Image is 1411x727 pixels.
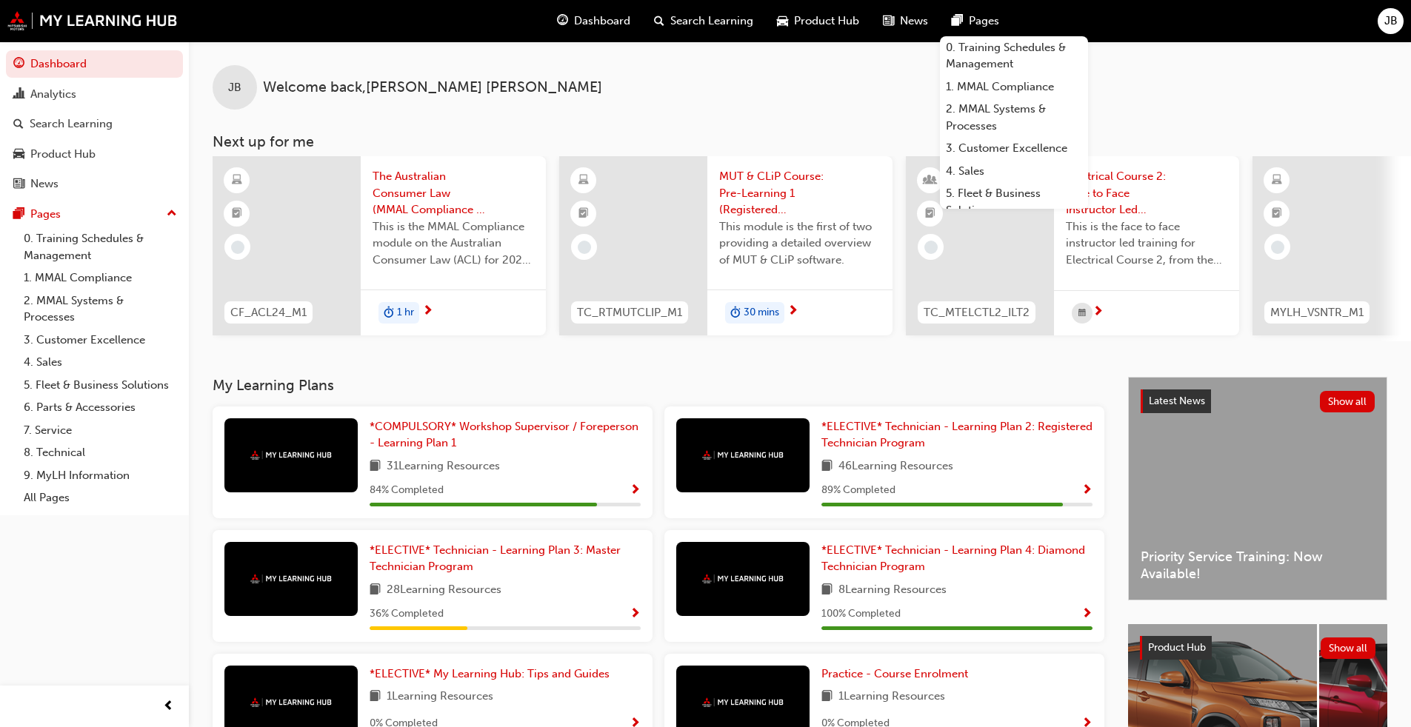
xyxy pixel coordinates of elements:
[1384,13,1398,30] span: JB
[18,396,183,419] a: 6. Parts & Accessories
[630,608,641,621] span: Show Progress
[213,156,546,335] a: CF_ACL24_M1The Australian Consumer Law (MMAL Compliance - 2024)This is the MMAL Compliance module...
[6,110,183,138] a: Search Learning
[370,666,616,683] a: *ELECTIVE* My Learning Hub: Tips and Guides
[940,137,1088,160] a: 3. Customer Excellence
[13,208,24,221] span: pages-icon
[821,542,1093,575] a: *ELECTIVE* Technician - Learning Plan 4: Diamond Technician Program
[18,374,183,397] a: 5. Fleet & Business Solutions
[924,304,1030,321] span: TC_MTELCTL2_ILT2
[838,581,947,600] span: 8 Learning Resources
[630,605,641,623] button: Show Progress
[1081,605,1093,623] button: Show Progress
[228,79,241,96] span: JB
[213,377,1104,394] h3: My Learning Plans
[1141,549,1375,582] span: Priority Service Training: Now Available!
[18,289,183,329] a: 2. MMAL Systems & Processes
[557,12,568,30] span: guage-icon
[838,688,945,706] span: 1 Learning Resources
[6,81,183,108] a: Analytics
[952,12,963,30] span: pages-icon
[18,351,183,374] a: 4. Sales
[250,574,332,583] img: mmal
[263,79,602,96] span: Welcome back , [PERSON_NAME] [PERSON_NAME]
[940,182,1088,221] a: 5. Fleet & Business Solutions
[1081,608,1093,621] span: Show Progress
[384,304,394,323] span: duration-icon
[370,482,444,499] span: 84 % Completed
[18,464,183,487] a: 9. MyLH Information
[719,168,881,218] span: MUT & CLiP Course: Pre-Learning 1 (Registered Technician Program - Advanced)
[13,148,24,161] span: car-icon
[821,581,833,600] span: book-icon
[370,418,641,452] a: *COMPULSORY* Workshop Supervisor / Foreperson - Learning Plan 1
[387,458,500,476] span: 31 Learning Resources
[1272,171,1282,190] span: learningResourceType_ELEARNING-icon
[577,304,682,321] span: TC_RTMUTCLIP_M1
[1081,481,1093,500] button: Show Progress
[7,11,178,30] img: mmal
[387,688,493,706] span: 1 Learning Resources
[1140,636,1375,660] a: Product HubShow all
[630,484,641,497] span: Show Progress
[969,13,999,30] span: Pages
[1320,391,1375,412] button: Show all
[925,204,935,224] span: booktick-icon
[1066,168,1227,218] span: Electrical Course 2: Face to Face Instructor Led Training - Day 1 & 2 (Master Technician Program)
[30,146,96,163] div: Product Hub
[250,697,332,707] img: mmal
[1093,306,1104,319] span: next-icon
[545,6,642,36] a: guage-iconDashboard
[1141,389,1375,413] a: Latest NewsShow all
[821,688,833,706] span: book-icon
[702,697,784,707] img: mmal
[654,12,664,30] span: search-icon
[13,178,24,191] span: news-icon
[821,543,1085,574] span: *ELECTIVE* Technician - Learning Plan 4: Diamond Technician Program
[13,118,24,131] span: search-icon
[871,6,940,36] a: news-iconNews
[13,88,24,101] span: chart-icon
[1078,304,1086,323] span: calendar-icon
[30,206,61,223] div: Pages
[6,201,183,228] button: Pages
[18,441,183,464] a: 8. Technical
[642,6,765,36] a: search-iconSearch Learning
[924,241,938,254] span: learningRecordVerb_NONE-icon
[730,304,741,323] span: duration-icon
[30,175,59,192] div: News
[422,305,433,318] span: next-icon
[578,241,591,254] span: learningRecordVerb_NONE-icon
[821,667,968,680] span: Practice - Course Enrolment
[821,666,974,683] a: Practice - Course Enrolment
[744,304,779,321] span: 30 mins
[559,156,893,335] a: TC_RTMUTCLIP_M1MUT & CLiP Course: Pre-Learning 1 (Registered Technician Program - Advanced)This m...
[230,304,307,321] span: CF_ACL24_M1
[719,218,881,269] span: This module is the first of two providing a detailed overview of MUT & CLiP software.
[821,418,1093,452] a: *ELECTIVE* Technician - Learning Plan 2: Registered Technician Program
[370,458,381,476] span: book-icon
[574,13,630,30] span: Dashboard
[397,304,414,321] span: 1 hr
[578,171,589,190] span: learningResourceType_ELEARNING-icon
[18,419,183,442] a: 7. Service
[30,115,113,133] div: Search Learning
[6,50,183,78] a: Dashboard
[373,218,534,269] span: This is the MMAL Compliance module on the Australian Consumer Law (ACL) for 2024. Complete this m...
[167,204,177,224] span: up-icon
[765,6,871,36] a: car-iconProduct Hub
[231,241,244,254] span: learningRecordVerb_NONE-icon
[794,13,859,30] span: Product Hub
[250,450,332,460] img: mmal
[883,12,894,30] span: news-icon
[1081,484,1093,497] span: Show Progress
[702,574,784,583] img: mmal
[387,581,501,600] span: 28 Learning Resources
[838,458,953,476] span: 46 Learning Resources
[370,543,621,574] span: *ELECTIVE* Technician - Learning Plan 3: Master Technician Program
[232,204,242,224] span: booktick-icon
[1066,218,1227,269] span: This is the face to face instructor led training for Electrical Course 2, from the Master Technic...
[787,305,798,318] span: next-icon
